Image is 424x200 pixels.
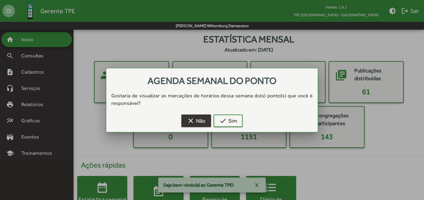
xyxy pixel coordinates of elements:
[214,115,243,127] button: Sim
[181,115,211,127] button: Não
[219,115,237,126] span: Sim
[187,117,194,124] mat-icon: clear
[187,115,205,126] span: Não
[219,117,227,124] mat-icon: check
[106,92,318,107] div: Gostaria de visualizar as marcações de horários dessa semana do(s) ponto(s) que você é responsável?
[148,75,276,86] span: Agenda semanal do ponto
